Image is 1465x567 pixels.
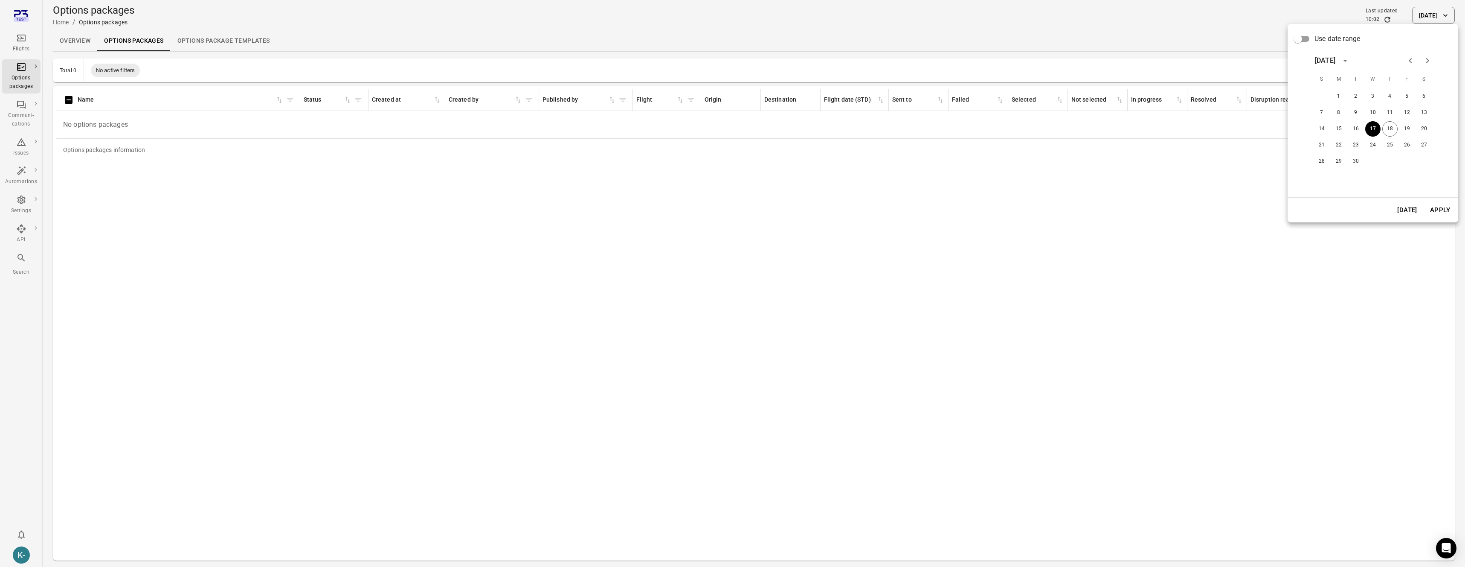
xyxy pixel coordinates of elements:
button: Next month [1419,52,1436,69]
button: 11 [1382,105,1398,120]
button: 16 [1348,121,1363,137]
button: 27 [1416,137,1432,153]
button: 21 [1314,137,1329,153]
button: 4 [1382,89,1398,104]
button: calendar view is open, switch to year view [1338,53,1352,68]
button: Previous month [1402,52,1419,69]
button: 8 [1331,105,1346,120]
button: 6 [1416,89,1432,104]
button: Apply [1425,201,1455,219]
span: Friday [1399,71,1415,88]
button: 9 [1348,105,1363,120]
button: 24 [1365,137,1381,153]
button: [DATE] [1392,201,1422,219]
div: [DATE] [1315,56,1335,66]
span: Monday [1331,71,1346,88]
button: 17 [1365,121,1381,137]
button: 3 [1365,89,1381,104]
button: 20 [1416,121,1432,137]
button: 1 [1331,89,1346,104]
span: Sunday [1314,71,1329,88]
button: 2 [1348,89,1363,104]
button: 30 [1348,154,1363,169]
button: 14 [1314,121,1329,137]
button: 22 [1331,137,1346,153]
span: Thursday [1382,71,1398,88]
span: Wednesday [1365,71,1381,88]
button: 19 [1399,121,1415,137]
button: 23 [1348,137,1363,153]
button: 10 [1365,105,1381,120]
span: Use date range [1314,34,1360,44]
button: 29 [1331,154,1346,169]
button: 7 [1314,105,1329,120]
button: 25 [1382,137,1398,153]
span: Saturday [1416,71,1432,88]
div: Open Intercom Messenger [1436,538,1456,558]
button: 12 [1399,105,1415,120]
span: Tuesday [1348,71,1363,88]
button: 13 [1416,105,1432,120]
button: 18 [1382,121,1398,137]
button: 5 [1399,89,1415,104]
button: 26 [1399,137,1415,153]
button: 15 [1331,121,1346,137]
button: 28 [1314,154,1329,169]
